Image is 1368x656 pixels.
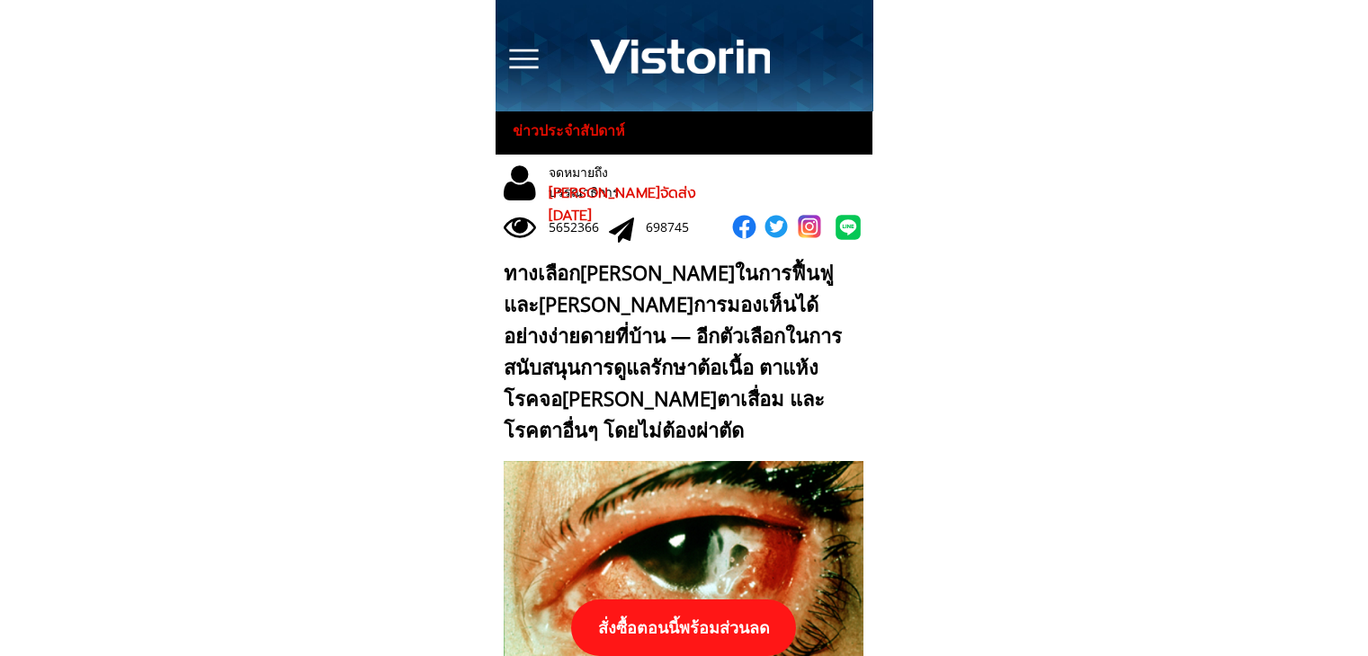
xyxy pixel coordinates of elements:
span: [PERSON_NAME]จัดส่ง [DATE] [549,182,696,227]
div: ทางเลือก[PERSON_NAME]ในการฟื้นฟูและ[PERSON_NAME]การมองเห็นได้อย่างง่ายดายที่บ้าน — อีกตัวเลือกในก... [504,257,855,447]
p: สั่งซื้อตอนนี้พร้อมส่วนลด [571,599,796,656]
div: 5652366 [549,217,609,237]
h3: ข่าวประจำสัปดาห์ [513,120,641,143]
div: 698745 [646,217,706,237]
div: จดหมายถึงบรรณาธิการ [549,163,678,203]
